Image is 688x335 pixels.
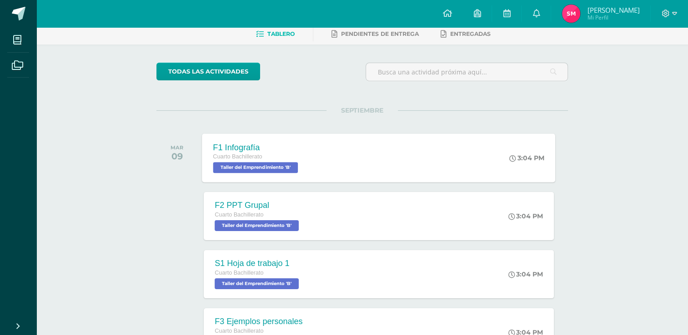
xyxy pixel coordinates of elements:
[213,162,298,173] span: Taller del Emprendimiento 'B'
[508,212,543,220] div: 3:04 PM
[215,328,263,334] span: Cuarto Bachillerato
[171,151,183,162] div: 09
[215,201,301,210] div: F2 PPT Grupal
[508,270,543,278] div: 3:04 PM
[156,63,260,80] a: todas las Actividades
[215,212,263,218] span: Cuarto Bachillerato
[587,5,639,15] span: [PERSON_NAME]
[341,30,419,37] span: Pendientes de entrega
[215,278,299,289] span: Taller del Emprendimiento 'B'
[213,143,301,152] div: F1 Infografía
[587,14,639,21] span: Mi Perfil
[441,27,491,41] a: Entregadas
[510,154,545,162] div: 3:04 PM
[562,5,580,23] img: c7d2b792de1443581096360968678093.png
[215,259,301,268] div: S1 Hoja de trabajo 1
[171,144,183,151] div: MAR
[331,27,419,41] a: Pendientes de entrega
[256,27,295,41] a: Tablero
[267,30,295,37] span: Tablero
[213,153,262,160] span: Cuarto Bachillerato
[215,317,302,326] div: F3 Ejemplos personales
[450,30,491,37] span: Entregadas
[215,270,263,276] span: Cuarto Bachillerato
[366,63,567,81] input: Busca una actividad próxima aquí...
[215,220,299,231] span: Taller del Emprendimiento 'B'
[326,106,398,114] span: SEPTIEMBRE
